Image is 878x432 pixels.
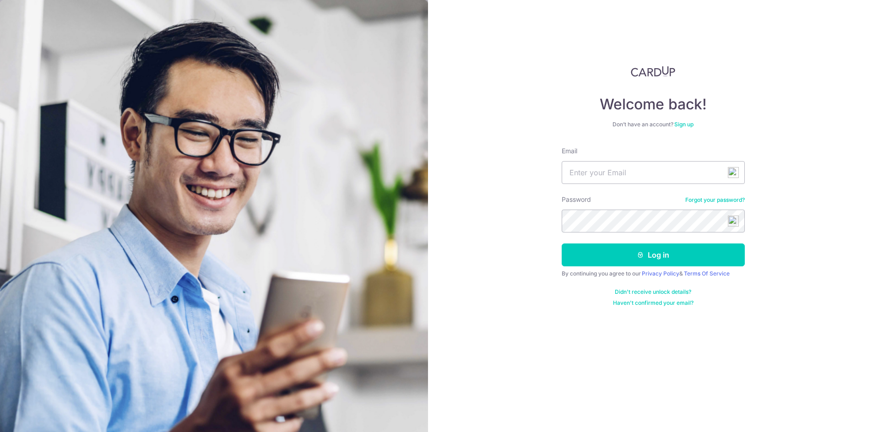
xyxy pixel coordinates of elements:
a: Sign up [674,121,694,128]
img: npw-badge-icon-locked.svg [728,216,739,227]
a: Didn't receive unlock details? [615,288,691,296]
label: Password [562,195,591,204]
div: Don’t have an account? [562,121,745,128]
a: Terms Of Service [684,270,730,277]
button: Log in [562,243,745,266]
a: Forgot your password? [685,196,745,204]
input: Enter your Email [562,161,745,184]
img: npw-badge-icon-locked.svg [728,167,739,178]
label: Email [562,146,577,156]
h4: Welcome back! [562,95,745,113]
a: Haven't confirmed your email? [613,299,694,307]
a: Privacy Policy [642,270,679,277]
img: CardUp Logo [631,66,676,77]
div: By continuing you agree to our & [562,270,745,277]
